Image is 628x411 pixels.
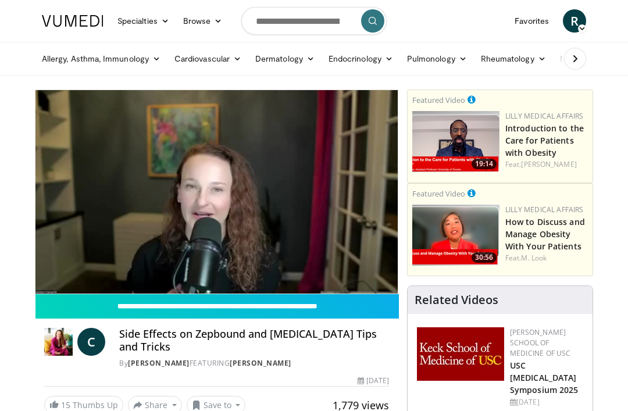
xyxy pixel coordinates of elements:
span: 15 [61,399,70,410]
img: Dr. Carolynn Francavilla [44,328,73,356]
a: USC [MEDICAL_DATA] Symposium 2025 [510,360,578,395]
h4: Side Effects on Zepbound and [MEDICAL_DATA] Tips and Tricks [119,328,389,353]
a: [PERSON_NAME] [128,358,190,368]
a: [PERSON_NAME] [230,358,291,368]
div: [DATE] [510,397,583,408]
a: How to Discuss and Manage Obesity With Your Patients [505,216,585,252]
a: M. Look [521,253,547,263]
a: Browse [176,9,230,33]
a: 19:14 [412,111,499,172]
input: Search topics, interventions [241,7,387,35]
div: Feat. [505,253,588,263]
video-js: Video Player [35,90,398,294]
span: 19:14 [472,159,497,169]
small: Featured Video [412,95,465,105]
a: 30:56 [412,205,499,266]
h4: Related Videos [415,293,498,307]
a: Introduction to the Care for Patients with Obesity [505,123,584,158]
a: Favorites [508,9,556,33]
img: acc2e291-ced4-4dd5-b17b-d06994da28f3.png.150x105_q85_crop-smart_upscale.png [412,111,499,172]
a: Specialties [110,9,176,33]
a: Endocrinology [322,47,400,70]
img: VuMedi Logo [42,15,104,27]
span: 30:56 [472,252,497,263]
a: Rheumatology [474,47,553,70]
a: [PERSON_NAME] [521,159,576,169]
div: [DATE] [358,376,389,386]
a: Pulmonology [400,47,474,70]
a: Lilly Medical Affairs [505,111,584,121]
img: c98a6a29-1ea0-4bd5-8cf5-4d1e188984a7.png.150x105_q85_crop-smart_upscale.png [412,205,499,266]
a: Allergy, Asthma, Immunology [35,47,167,70]
a: C [77,328,105,356]
a: Dermatology [248,47,322,70]
a: [PERSON_NAME] School of Medicine of USC [510,327,571,358]
img: 7b941f1f-d101-407a-8bfa-07bd47db01ba.png.150x105_q85_autocrop_double_scale_upscale_version-0.2.jpg [417,327,504,381]
a: Cardiovascular [167,47,248,70]
div: By FEATURING [119,358,389,369]
a: Lilly Medical Affairs [505,205,584,215]
div: Feat. [505,159,588,170]
small: Featured Video [412,188,465,199]
a: R [563,9,586,33]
